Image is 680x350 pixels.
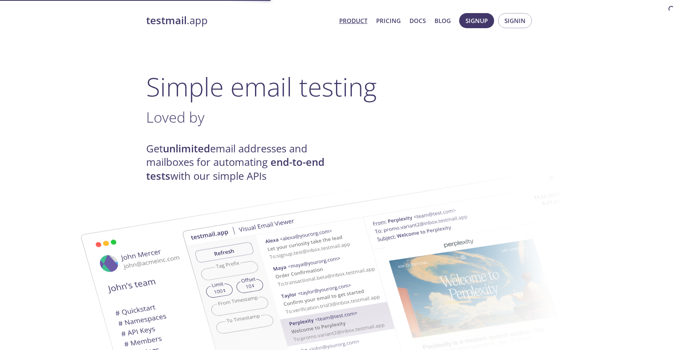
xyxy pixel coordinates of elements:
[146,107,205,127] span: Loved by
[146,142,340,183] h4: Get email addresses and mailboxes for automating with our simple APIs
[376,15,401,26] a: Pricing
[146,71,534,102] h1: Simple email testing
[146,13,187,27] strong: testmail
[146,14,333,27] a: testmail.app
[435,15,451,26] a: Blog
[146,155,325,183] strong: end-to-end tests
[498,13,532,28] button: Signin
[410,15,426,26] a: Docs
[459,13,494,28] button: Signup
[504,15,525,26] span: Signin
[163,142,210,156] strong: unlimited
[466,15,488,26] span: Signup
[339,15,367,26] a: Product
